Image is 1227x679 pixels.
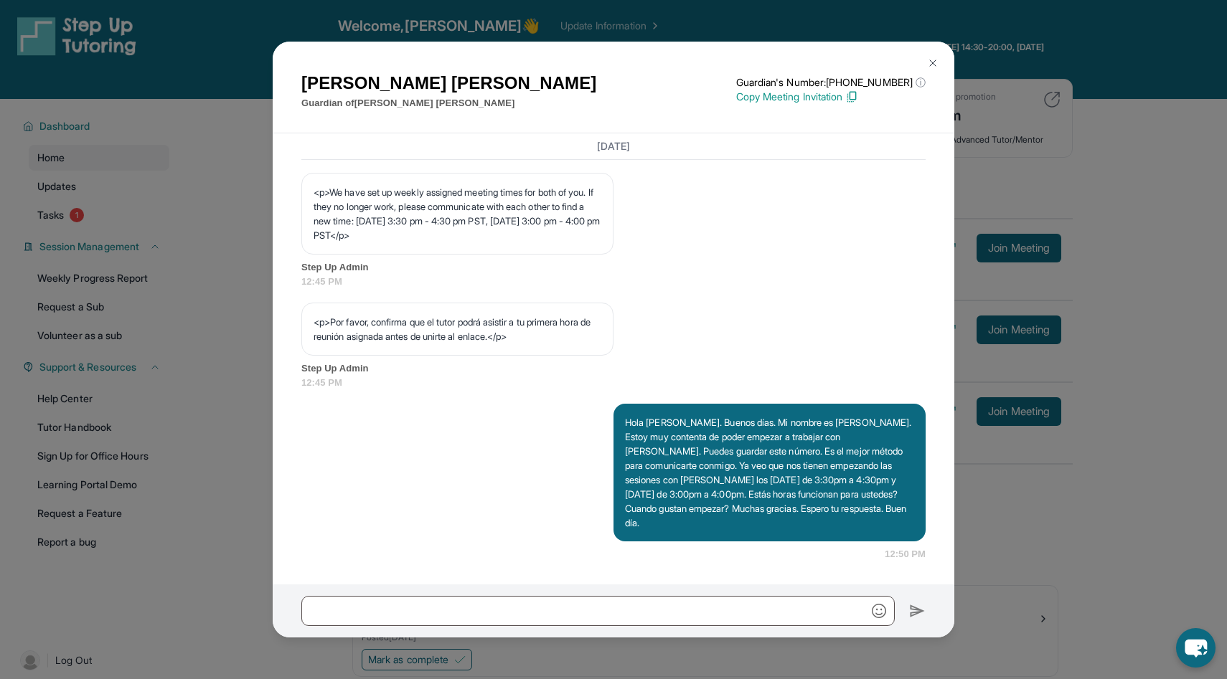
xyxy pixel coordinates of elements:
[301,376,926,390] span: 12:45 PM
[885,547,926,561] span: 12:50 PM
[301,361,926,376] span: Step Up Admin
[872,604,886,618] img: Emoji
[301,139,926,153] h3: [DATE]
[314,315,601,343] p: <p>Por favor, confirma que el tutor podrá asistir a tu primera hora de reunión asignada antes de ...
[625,415,914,530] p: Hola [PERSON_NAME]. Buenos días. Mi nombre es [PERSON_NAME]. Estoy muy contenta de poder empezar ...
[736,75,926,90] p: Guardian's Number: [PHONE_NUMBER]
[314,185,601,242] p: <p>We have set up weekly assigned meeting times for both of you. If they no longer work, please c...
[927,57,939,69] img: Close Icon
[1176,628,1216,668] button: chat-button
[736,90,926,104] p: Copy Meeting Invitation
[909,602,926,619] img: Send icon
[301,70,596,96] h1: [PERSON_NAME] [PERSON_NAME]
[916,75,926,90] span: ⓘ
[301,260,926,275] span: Step Up Admin
[845,90,858,103] img: Copy Icon
[301,275,926,289] span: 12:45 PM
[301,96,596,110] p: Guardian of [PERSON_NAME] [PERSON_NAME]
